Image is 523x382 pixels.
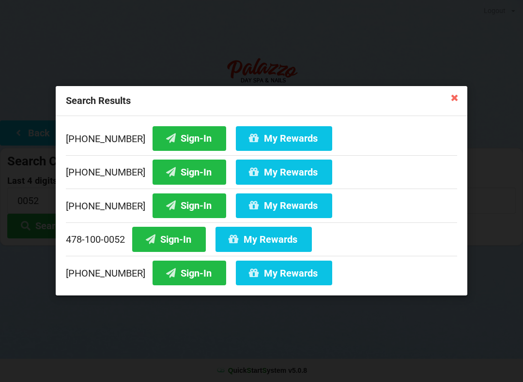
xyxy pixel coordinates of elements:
[66,126,457,155] div: [PHONE_NUMBER]
[56,86,467,116] div: Search Results
[236,261,332,285] button: My Rewards
[66,222,457,256] div: 478-100-0052
[153,193,226,218] button: Sign-In
[236,126,332,151] button: My Rewards
[215,227,312,252] button: My Rewards
[153,160,226,185] button: Sign-In
[66,189,457,223] div: [PHONE_NUMBER]
[132,227,206,252] button: Sign-In
[236,160,332,185] button: My Rewards
[66,256,457,286] div: [PHONE_NUMBER]
[236,193,332,218] button: My Rewards
[153,261,226,285] button: Sign-In
[66,155,457,189] div: [PHONE_NUMBER]
[153,126,226,151] button: Sign-In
